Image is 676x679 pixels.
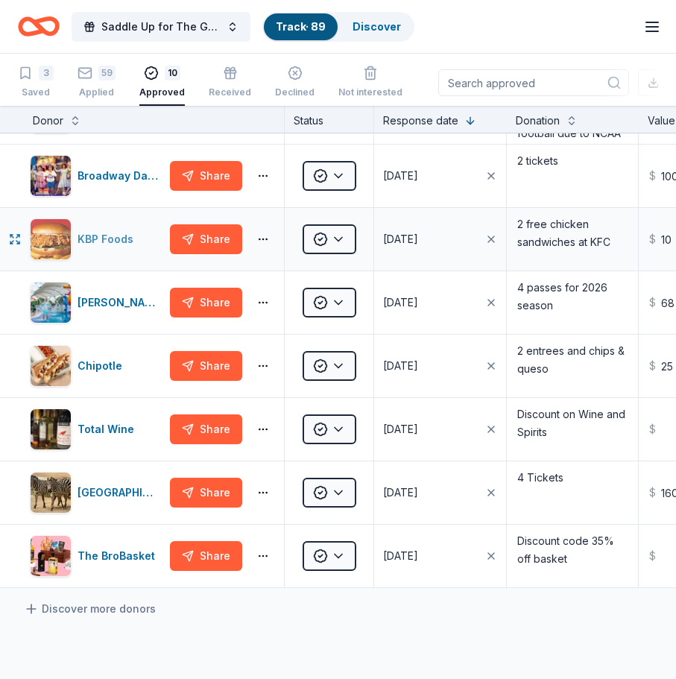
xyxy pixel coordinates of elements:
[18,60,54,106] button: 3Saved
[33,112,63,130] div: Donor
[374,145,506,207] button: [DATE]
[31,473,71,513] img: Image for San Antonio Zoo
[508,463,637,522] textarea: 4 Tickets
[78,484,164,502] div: [GEOGRAPHIC_DATA]
[72,12,250,42] button: Saddle Up for The Guild
[374,208,506,271] button: [DATE]
[78,230,139,248] div: KBP Foods
[31,156,71,196] img: Image for Broadway Dallas
[18,9,60,44] a: Home
[374,525,506,587] button: [DATE]
[78,357,128,375] div: Chipotle
[508,209,637,269] textarea: 2 free chicken sandwiches at KFC
[31,282,71,323] img: Image for Morgan's Wonderland
[374,271,506,334] button: [DATE]
[383,112,458,130] div: Response date
[262,12,414,42] button: Track· 89Discover
[30,155,164,197] button: Image for Broadway DallasBroadway Dallas
[30,408,164,450] button: Image for Total WineTotal Wine
[78,60,116,106] button: 59Applied
[30,282,164,323] button: Image for Morgan's Wonderland[PERSON_NAME] Wonderland
[170,478,242,508] button: Share
[30,535,164,577] button: Image for The BroBasketThe BroBasket
[438,69,629,96] input: Search approved
[508,146,637,206] textarea: 2 tickets
[31,219,71,259] img: Image for KBP Foods
[516,112,560,130] div: Donation
[78,167,164,185] div: Broadway Dallas
[383,230,418,248] div: [DATE]
[39,66,54,80] div: 3
[508,526,637,586] textarea: Discount code 35% off basket
[170,288,242,318] button: Share
[508,399,637,459] textarea: Discount on Wine and Spirits
[139,86,185,98] div: Approved
[353,20,401,33] a: Discover
[31,346,71,386] img: Image for Chipotle
[101,18,221,36] span: Saddle Up for The Guild
[18,86,54,98] div: Saved
[170,541,242,571] button: Share
[170,161,242,191] button: Share
[276,20,326,33] a: Track· 89
[383,167,418,185] div: [DATE]
[98,66,116,80] div: 59
[170,414,242,444] button: Share
[338,60,402,106] button: Not interested
[30,472,164,514] button: Image for San Antonio Zoo[GEOGRAPHIC_DATA]
[170,224,242,254] button: Share
[383,357,418,375] div: [DATE]
[374,461,506,524] button: [DATE]
[383,547,418,565] div: [DATE]
[30,218,164,260] button: Image for KBP FoodsKBP Foods
[78,86,116,98] div: Applied
[31,536,71,576] img: Image for The BroBasket
[383,420,418,438] div: [DATE]
[31,409,71,449] img: Image for Total Wine
[383,484,418,502] div: [DATE]
[30,345,164,387] button: Image for ChipotleChipotle
[648,112,675,130] div: Value
[78,294,164,312] div: [PERSON_NAME] Wonderland
[508,273,637,332] textarea: 4 passes for 2026 season
[139,60,185,106] button: 10Approved
[24,600,156,618] a: Discover more donors
[285,106,374,133] div: Status
[209,60,251,106] button: Received
[275,86,315,98] div: Declined
[383,294,418,312] div: [DATE]
[275,60,315,106] button: Declined
[508,336,637,396] textarea: 2 entrees and chips & queso
[78,420,140,438] div: Total Wine
[338,86,402,98] div: Not interested
[209,86,251,98] div: Received
[374,398,506,461] button: [DATE]
[170,351,242,381] button: Share
[78,547,161,565] div: The BroBasket
[165,66,180,80] div: 10
[374,335,506,397] button: [DATE]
